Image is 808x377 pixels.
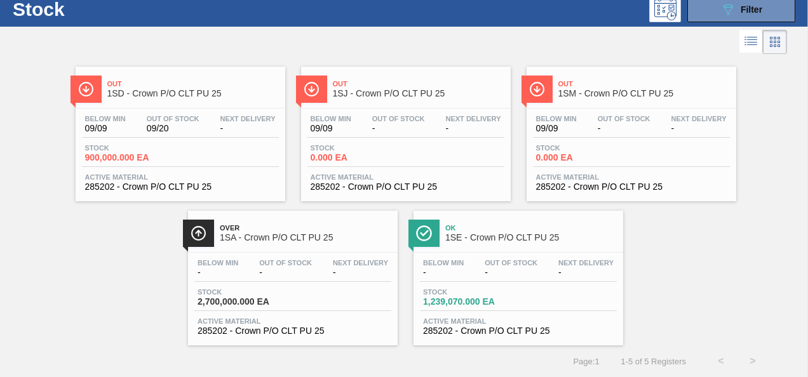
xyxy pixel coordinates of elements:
[292,57,517,201] a: ÍconeOut1SJ - Crown P/O CLT PU 25Below Min09/09Out Of Stock-Next Delivery-Stock0.000 EAActive Mat...
[598,115,650,122] span: Out Of Stock
[529,81,545,97] img: Ícone
[741,4,762,15] span: Filter
[198,326,388,336] span: 285202 - Crown P/O CLT PU 25
[423,326,614,336] span: 285202 - Crown P/O CLT PU 25
[536,173,727,181] span: Active Material
[333,259,388,267] span: Next Delivery
[311,115,351,122] span: Below Min
[446,124,501,133] span: -
[536,153,625,162] span: 0.000 EA
[333,268,388,277] span: -
[573,357,599,366] span: Page : 1
[85,173,276,181] span: Active Material
[372,124,425,133] span: -
[536,182,727,192] span: 285202 - Crown P/O CLT PU 25
[333,89,504,98] span: 1SJ - Crown P/O CLT PU 25
[671,115,727,122] span: Next Delivery
[763,30,787,54] div: Card Vision
[423,297,512,307] span: 1,239,070.000 EA
[416,225,432,241] img: Ícone
[372,115,425,122] span: Out Of Stock
[423,317,614,325] span: Active Material
[404,201,630,345] a: ÍconeOk1SE - Crown P/O CLT PU 25Below Min-Out Of Stock-Next Delivery-Stock1,239,070.000 EAActive ...
[107,80,279,88] span: Out
[558,268,614,277] span: -
[78,81,94,97] img: Ícone
[705,345,737,377] button: <
[598,124,650,133] span: -
[558,259,614,267] span: Next Delivery
[220,233,391,242] span: 1SA - Crown P/O CLT PU 25
[85,124,126,133] span: 09/09
[671,124,727,133] span: -
[517,57,743,201] a: ÍconeOut1SM - Crown P/O CLT PU 25Below Min09/09Out Of Stock-Next Delivery-Stock0.000 EAActive Mat...
[191,225,206,241] img: Ícone
[536,144,625,152] span: Stock
[198,317,388,325] span: Active Material
[259,259,312,267] span: Out Of Stock
[423,259,464,267] span: Below Min
[311,124,351,133] span: 09/09
[13,2,188,17] h1: Stock
[220,124,276,133] span: -
[423,268,464,277] span: -
[536,115,577,122] span: Below Min
[333,80,504,88] span: Out
[739,30,763,54] div: List Vision
[259,268,312,277] span: -
[445,224,617,232] span: Ok
[85,144,174,152] span: Stock
[198,288,286,296] span: Stock
[311,173,501,181] span: Active Material
[220,115,276,122] span: Next Delivery
[311,182,501,192] span: 285202 - Crown P/O CLT PU 25
[485,268,537,277] span: -
[737,345,769,377] button: >
[147,124,199,133] span: 09/20
[85,182,276,192] span: 285202 - Crown P/O CLT PU 25
[304,81,320,97] img: Ícone
[311,153,400,162] span: 0.000 EA
[485,259,537,267] span: Out Of Stock
[558,89,730,98] span: 1SM - Crown P/O CLT PU 25
[311,144,400,152] span: Stock
[198,268,238,277] span: -
[423,288,512,296] span: Stock
[198,297,286,307] span: 2,700,000.000 EA
[147,115,199,122] span: Out Of Stock
[536,124,577,133] span: 09/09
[198,259,238,267] span: Below Min
[220,224,391,232] span: Over
[85,153,174,162] span: 900,000.000 EA
[107,89,279,98] span: 1SD - Crown P/O CLT PU 25
[446,115,501,122] span: Next Delivery
[619,357,686,366] span: 1 - 5 of 5 Registers
[85,115,126,122] span: Below Min
[66,57,292,201] a: ÍconeOut1SD - Crown P/O CLT PU 25Below Min09/09Out Of Stock09/20Next Delivery-Stock900,000.000 EA...
[445,233,617,242] span: 1SE - Crown P/O CLT PU 25
[178,201,404,345] a: ÍconeOver1SA - Crown P/O CLT PU 25Below Min-Out Of Stock-Next Delivery-Stock2,700,000.000 EAActiv...
[558,80,730,88] span: Out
